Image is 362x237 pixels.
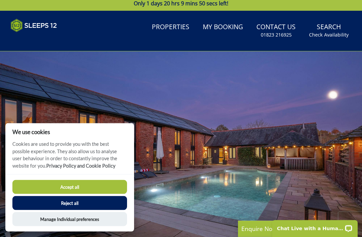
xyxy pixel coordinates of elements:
a: Properties [149,20,192,35]
iframe: LiveChat chat widget [268,216,362,237]
p: Enquire Now [241,224,342,233]
button: Manage Individual preferences [12,212,127,226]
h2: We use cookies [5,129,134,135]
a: Privacy Policy and Cookie Policy [46,163,115,169]
p: Cookies are used to provide you with the best possible experience. They also allow us to analyse ... [5,140,134,174]
small: Check Availability [309,32,349,39]
a: My Booking [200,20,246,35]
a: Contact Us01823 216925 [254,20,298,42]
button: Accept all [12,180,127,194]
iframe: Customer reviews powered by Trustpilot [7,37,78,42]
a: SearchCheck Availability [306,20,351,42]
small: 01823 216925 [261,32,292,39]
img: Sleeps 12 [11,19,57,33]
button: Reject all [12,196,127,210]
